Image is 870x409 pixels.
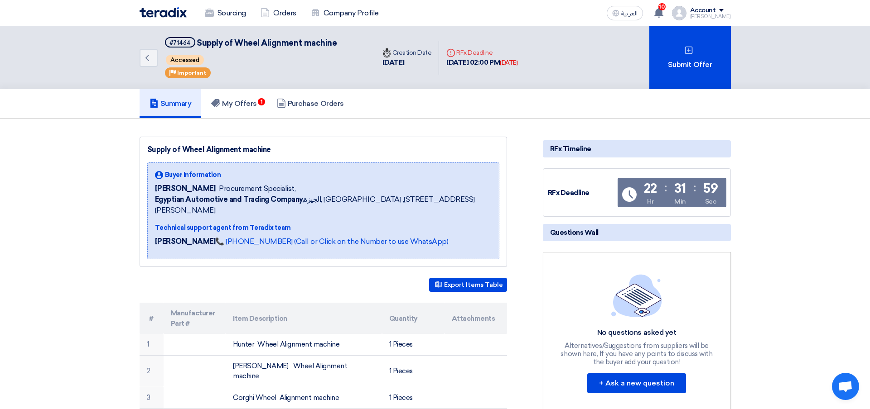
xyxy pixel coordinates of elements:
[548,188,616,198] div: RFx Deadline
[165,170,221,180] span: Buyer Information
[155,237,216,246] strong: [PERSON_NAME]
[647,197,653,206] div: Hr
[155,183,216,194] span: [PERSON_NAME]
[382,57,432,68] div: [DATE]
[382,48,432,57] div: Creation Date
[150,99,192,108] h5: Summary
[621,10,638,17] span: العربية
[500,58,517,67] div: [DATE]
[201,89,267,118] a: My Offers1
[550,228,599,238] span: Questions Wall
[177,70,206,76] span: Important
[155,195,304,204] b: Egyptian Automotive and Trading Company,
[211,99,257,108] h5: My Offers
[587,373,686,393] button: + Ask a new question
[140,7,187,18] img: Teradix logo
[674,197,686,206] div: Min
[226,355,382,387] td: [PERSON_NAME] Wheel Alignment machine
[140,355,164,387] td: 2
[226,303,382,334] th: Item Description
[658,3,666,10] span: 10
[690,14,731,19] div: [PERSON_NAME]
[649,26,731,89] div: Submit Offer
[253,3,304,23] a: Orders
[429,278,507,292] button: Export Items Table
[277,99,344,108] h5: Purchase Orders
[382,387,445,409] td: 1 Pieces
[215,237,448,246] a: 📞 [PHONE_NUMBER] (Call or Click on the Number to use WhatsApp)
[140,387,164,409] td: 3
[560,328,714,338] div: No questions asked yet
[226,387,382,409] td: Corghi Wheel Alignment machine
[446,48,517,57] div: RFx Deadline
[164,303,226,334] th: Manufacturer Part #
[560,342,714,366] div: Alternatives/Suggestions from suppliers will be shown here, If you have any points to discuss wit...
[665,180,667,196] div: :
[226,334,382,355] td: Hunter Wheel Alignment machine
[198,3,253,23] a: Sourcing
[165,37,337,48] h5: Supply of Wheel Alignment machine
[140,89,202,118] a: Summary
[543,140,731,157] div: RFx Timeline
[140,303,164,334] th: #
[140,334,164,355] td: 1
[219,183,295,194] span: Procurement Specialist,
[267,89,354,118] a: Purchase Orders
[832,373,859,400] div: Open chat
[445,303,507,334] th: Attachments
[166,55,204,65] span: Accessed
[147,144,499,155] div: Supply of Wheel Alignment machine
[155,194,492,216] span: الجيزة, [GEOGRAPHIC_DATA] ,[STREET_ADDRESS][PERSON_NAME]
[690,7,716,14] div: Account
[611,274,662,317] img: empty_state_list.svg
[705,197,716,206] div: Sec
[197,38,337,48] span: Supply of Wheel Alignment machine
[304,3,386,23] a: Company Profile
[382,334,445,355] td: 1 Pieces
[382,303,445,334] th: Quantity
[694,180,696,196] div: :
[258,98,265,105] span: 1
[703,182,718,195] div: 59
[672,6,686,20] img: profile_test.png
[644,182,657,195] div: 22
[674,182,686,195] div: 31
[607,6,643,20] button: العربية
[169,40,191,46] div: #71464
[155,223,492,233] div: Technical support agent from Teradix team
[382,355,445,387] td: 1 Pieces
[446,57,517,68] div: [DATE] 02:00 PM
